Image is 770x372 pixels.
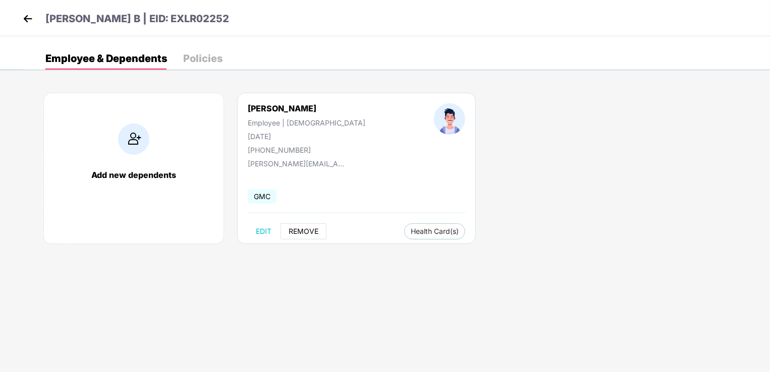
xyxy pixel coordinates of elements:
div: Policies [183,53,223,64]
span: EDIT [256,227,271,235]
div: [PHONE_NUMBER] [248,146,365,154]
button: REMOVE [281,223,326,239]
div: Employee | [DEMOGRAPHIC_DATA] [248,118,365,127]
button: Health Card(s) [404,223,465,239]
div: Add new dependents [54,170,213,180]
img: back [20,11,35,26]
div: [DATE] [248,132,365,141]
span: GMC [248,189,277,204]
div: [PERSON_NAME][EMAIL_ADDRESS][DOMAIN_NAME] [248,159,349,168]
div: [PERSON_NAME] [248,103,365,113]
img: profileImage [434,103,465,135]
p: [PERSON_NAME] B | EID: EXLR02252 [45,11,229,27]
img: addIcon [118,123,149,155]
span: Health Card(s) [411,229,459,234]
div: Employee & Dependents [45,53,167,64]
span: REMOVE [289,227,318,235]
button: EDIT [248,223,280,239]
